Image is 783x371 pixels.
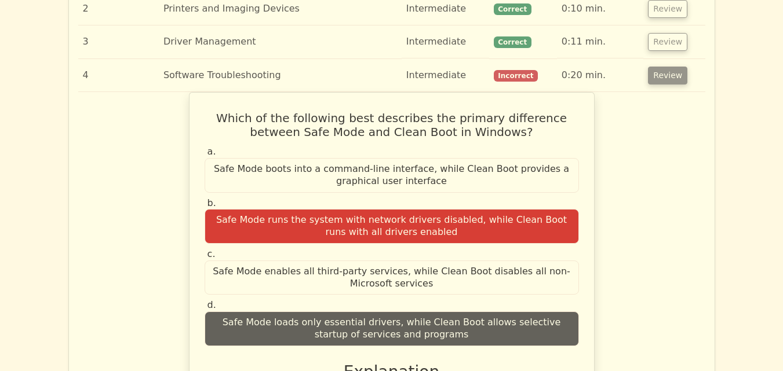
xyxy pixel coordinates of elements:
[557,25,644,58] td: 0:11 min.
[207,146,216,157] span: a.
[557,59,644,92] td: 0:20 min.
[207,197,216,208] span: b.
[207,299,216,310] span: d.
[205,311,579,346] div: Safe Mode loads only essential drivers, while Clean Boot allows selective startup of services and...
[494,36,531,48] span: Correct
[648,33,687,51] button: Review
[78,25,159,58] td: 3
[402,59,489,92] td: Intermediate
[159,25,402,58] td: Driver Management
[648,67,687,85] button: Review
[203,111,580,139] h5: Which of the following best describes the primary difference between Safe Mode and Clean Boot in ...
[205,209,579,244] div: Safe Mode runs the system with network drivers disabled, while Clean Boot runs with all drivers e...
[78,59,159,92] td: 4
[207,248,216,259] span: c.
[402,25,489,58] td: Intermediate
[205,158,579,193] div: Safe Mode boots into a command-line interface, while Clean Boot provides a graphical user interface
[205,260,579,295] div: Safe Mode enables all third-party services, while Clean Boot disables all non-Microsoft services
[494,70,538,82] span: Incorrect
[159,59,402,92] td: Software Troubleshooting
[494,3,531,15] span: Correct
